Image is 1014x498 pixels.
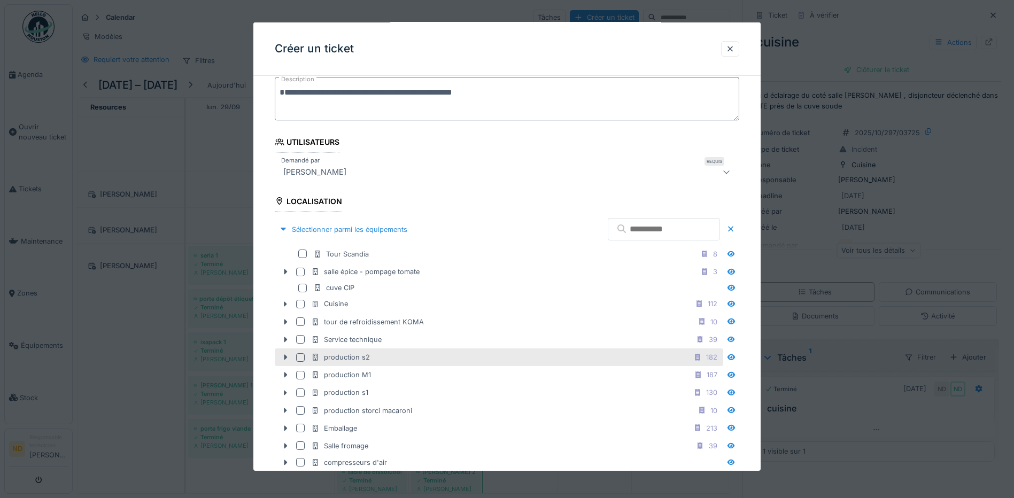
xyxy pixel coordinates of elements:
[708,299,717,309] div: 112
[706,423,717,433] div: 213
[275,222,412,237] div: Sélectionner parmi les équipements
[279,155,322,165] label: Demandé par
[311,370,371,380] div: production M1
[311,387,368,398] div: production s1
[311,334,382,345] div: Service technique
[706,352,717,362] div: 182
[311,267,420,277] div: salle épice - pompage tomate
[313,249,369,259] div: Tour Scandia
[705,157,724,165] div: Requis
[709,334,717,345] div: 39
[311,405,412,415] div: production storci macaroni
[275,42,354,56] h3: Créer un ticket
[713,267,717,277] div: 3
[710,317,717,327] div: 10
[311,441,368,451] div: Salle fromage
[279,73,316,86] label: Description
[313,283,354,293] div: cuve CIP
[279,165,351,178] div: [PERSON_NAME]
[706,387,717,398] div: 130
[311,423,357,433] div: Emballage
[311,299,348,309] div: Cuisine
[311,317,424,327] div: tour de refroidissement KOMA
[709,441,717,451] div: 39
[707,370,717,380] div: 187
[713,249,717,259] div: 8
[311,457,387,468] div: compresseurs d'air
[710,405,717,415] div: 10
[311,352,370,362] div: production s2
[275,134,339,152] div: Utilisateurs
[275,193,342,211] div: Localisation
